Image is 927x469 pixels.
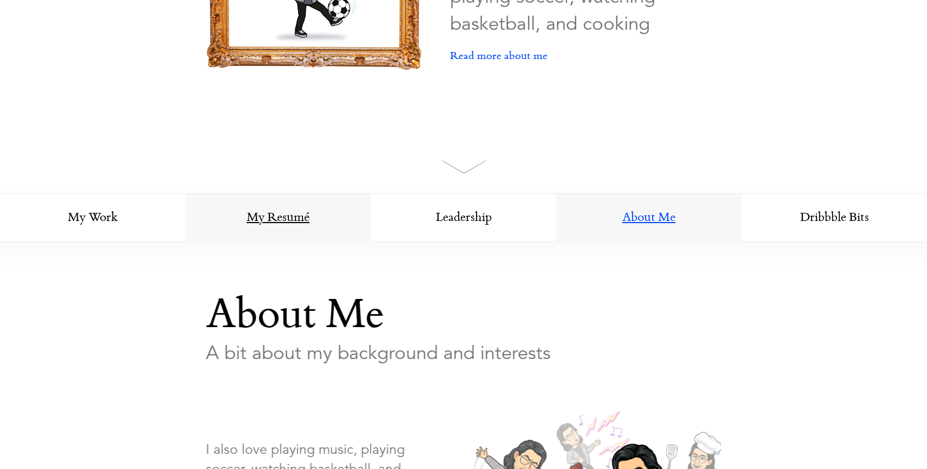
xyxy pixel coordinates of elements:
a: Dribbble Bits [742,194,927,243]
p: About Me [206,291,721,345]
a: Leadership [371,194,556,243]
a: About Me [556,194,742,243]
p: A bit about my background and interests [206,340,721,367]
img: arrow.svg [441,160,487,173]
a: Read more about me [450,37,548,75]
a: My Resumé [185,194,371,243]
